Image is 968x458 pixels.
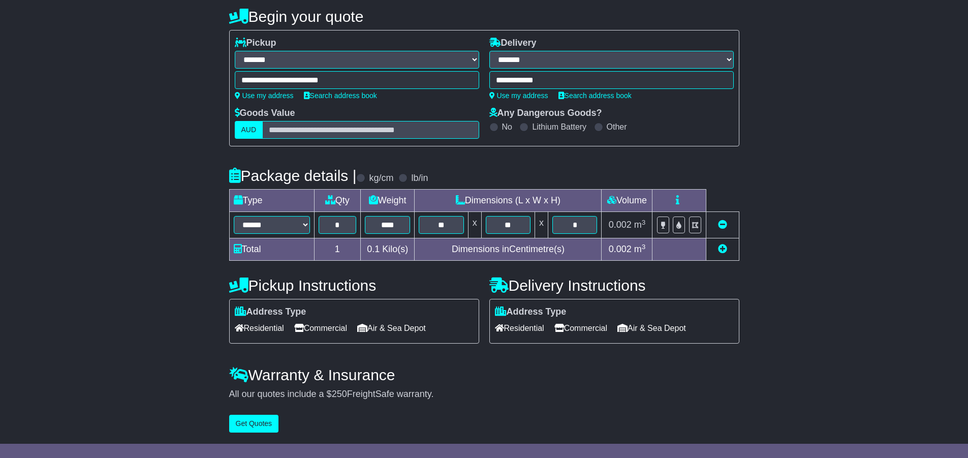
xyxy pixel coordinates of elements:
label: No [502,122,512,132]
span: Commercial [294,320,347,336]
label: Pickup [235,38,276,49]
span: Residential [235,320,284,336]
a: Add new item [718,244,727,254]
span: Air & Sea Depot [617,320,686,336]
h4: Package details | [229,167,357,184]
a: Search address book [558,91,632,100]
label: Goods Value [235,108,295,119]
td: Qty [314,190,361,212]
sup: 3 [642,243,646,251]
label: Delivery [489,38,537,49]
td: 1 [314,238,361,261]
span: 250 [332,389,347,399]
td: Dimensions (L x W x H) [415,190,602,212]
label: Other [607,122,627,132]
a: Remove this item [718,220,727,230]
h4: Warranty & Insurance [229,367,739,383]
span: Commercial [554,320,607,336]
td: Dimensions in Centimetre(s) [415,238,602,261]
h4: Pickup Instructions [229,277,479,294]
button: Get Quotes [229,415,279,433]
a: Use my address [235,91,294,100]
a: Use my address [489,91,548,100]
td: Volume [602,190,652,212]
span: Residential [495,320,544,336]
h4: Delivery Instructions [489,277,739,294]
label: Address Type [495,307,567,318]
span: m [634,244,646,254]
h4: Begin your quote [229,8,739,25]
a: Search address book [304,91,377,100]
label: kg/cm [369,173,393,184]
label: Address Type [235,307,306,318]
label: Any Dangerous Goods? [489,108,602,119]
span: 0.1 [367,244,380,254]
label: AUD [235,121,263,139]
sup: 3 [642,219,646,226]
span: m [634,220,646,230]
span: Air & Sea Depot [357,320,426,336]
td: Total [229,238,314,261]
label: lb/in [411,173,428,184]
td: Weight [361,190,415,212]
label: Lithium Battery [532,122,586,132]
td: Kilo(s) [361,238,415,261]
span: 0.002 [609,220,632,230]
span: 0.002 [609,244,632,254]
td: x [535,212,548,238]
td: x [468,212,481,238]
td: Type [229,190,314,212]
div: All our quotes include a $ FreightSafe warranty. [229,389,739,400]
